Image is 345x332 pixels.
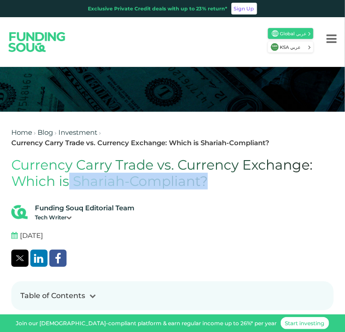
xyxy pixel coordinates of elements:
h1: Currency Carry Trade vs. Currency Exchange: Which is Shariah-Compliant? [11,157,334,190]
div: Join our [DEMOGRAPHIC_DATA]-compliant platform & earn regular income up to 26%* per year [16,319,277,327]
div: Tech Writer [35,213,134,222]
a: Home [11,128,32,137]
span: [DATE] [20,231,43,241]
div: Table of Contents [20,290,85,301]
a: Investment [58,128,97,137]
span: Global عربي [280,30,307,37]
img: SA Flag [271,43,279,51]
img: twitter [16,256,24,261]
a: Blog [38,128,53,137]
div: Funding Souq Editorial Team [35,203,134,213]
img: Logo [1,24,73,60]
a: Start investing [281,317,329,329]
img: Blog Author [11,204,28,220]
span: KSA عربي [280,44,307,51]
div: Currency Carry Trade vs. Currency Exchange: Which is Shariah-Compliant? [11,138,269,148]
img: SA Flag [272,30,278,37]
button: Menu [318,21,345,57]
a: Sign Up [231,3,257,14]
div: Exclusive Private Credit deals with up to 23% return* [88,5,228,13]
